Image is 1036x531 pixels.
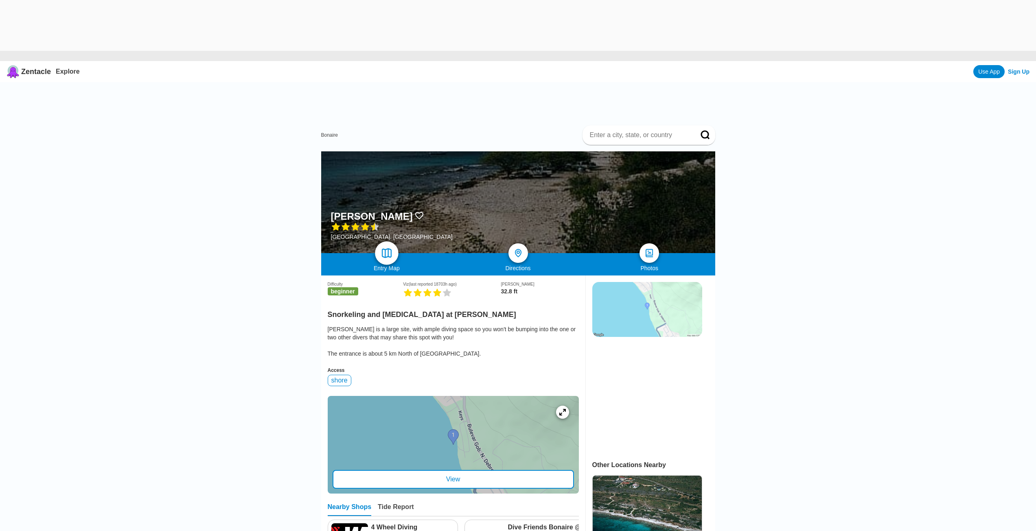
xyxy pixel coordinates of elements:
[328,287,358,295] span: beginner
[328,282,403,286] div: Difficulty
[501,288,579,295] div: 32.8 ft
[7,65,20,78] img: Zentacle logo
[592,461,715,469] div: Other Locations Nearby
[328,503,372,516] div: Nearby Shops
[584,265,715,271] div: Photos
[328,325,579,358] div: [PERSON_NAME] is a large site, with ample diving space so you won't be bumping into the one or tw...
[1008,68,1029,75] a: Sign Up
[973,65,1005,78] a: Use App
[381,247,392,259] img: map
[7,65,51,78] a: Zentacle logoZentacle
[328,306,579,319] h2: Snorkeling and [MEDICAL_DATA] at [PERSON_NAME]
[21,68,51,76] span: Zentacle
[403,282,501,286] div: Viz (last reported 18703h ago)
[331,234,453,240] div: [GEOGRAPHIC_DATA], [GEOGRAPHIC_DATA]
[452,265,584,271] div: Directions
[589,131,689,139] input: Enter a city, state, or country
[378,503,414,516] div: Tide Report
[328,396,579,494] a: entry mapView
[644,248,654,258] img: photos
[513,248,523,258] img: directions
[328,375,351,386] div: shore
[592,282,702,337] img: staticmap
[321,132,338,138] a: Bonaire
[328,367,579,373] div: Access
[501,282,579,286] div: [PERSON_NAME]
[331,211,413,222] h1: [PERSON_NAME]
[640,243,659,263] a: photos
[375,241,399,265] a: map
[333,470,574,489] div: View
[56,68,80,75] a: Explore
[321,265,453,271] div: Entry Map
